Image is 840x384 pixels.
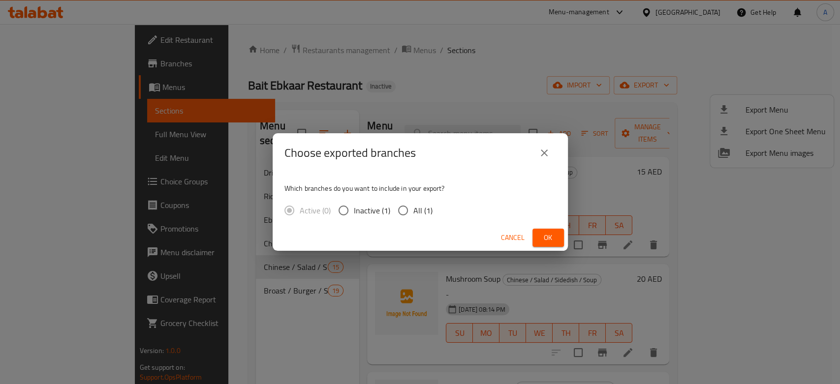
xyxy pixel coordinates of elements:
span: All (1) [413,205,433,216]
span: Ok [540,232,556,244]
button: Ok [532,229,564,247]
button: close [532,141,556,165]
span: Inactive (1) [354,205,390,216]
span: Cancel [501,232,525,244]
p: Which branches do you want to include in your export? [284,183,556,193]
span: Active (0) [300,205,331,216]
button: Cancel [497,229,529,247]
h2: Choose exported branches [284,145,416,161]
